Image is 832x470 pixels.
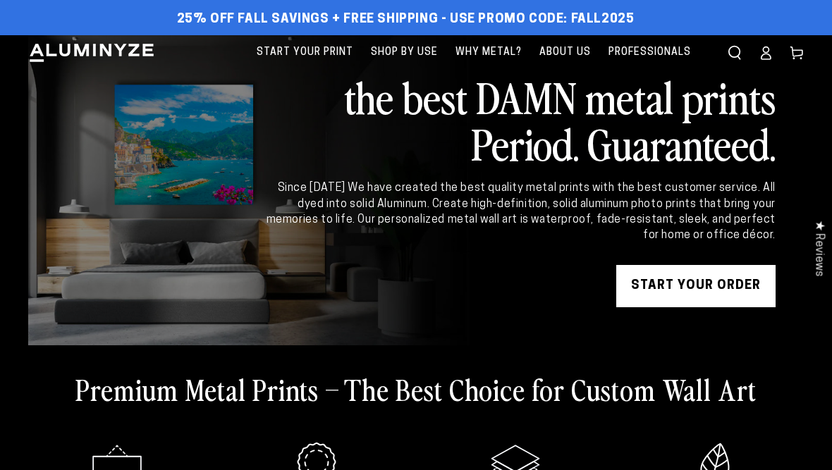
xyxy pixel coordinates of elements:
span: Start Your Print [257,44,353,61]
h2: Premium Metal Prints – The Best Choice for Custom Wall Art [75,371,757,407]
div: Since [DATE] We have created the best quality metal prints with the best customer service. All dy... [264,180,776,244]
summary: Search our site [719,37,750,68]
a: Professionals [601,35,698,70]
span: Why Metal? [455,44,522,61]
a: START YOUR Order [616,265,776,307]
span: About Us [539,44,591,61]
a: Why Metal? [448,35,529,70]
h2: the best DAMN metal prints Period. Guaranteed. [264,73,776,166]
div: Click to open Judge.me floating reviews tab [805,209,832,287]
a: Shop By Use [364,35,445,70]
a: About Us [532,35,598,70]
span: 25% off FALL Savings + Free Shipping - Use Promo Code: FALL2025 [177,12,635,27]
span: Shop By Use [371,44,438,61]
img: Aluminyze [28,42,155,63]
a: Start Your Print [250,35,360,70]
span: Professionals [608,44,691,61]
